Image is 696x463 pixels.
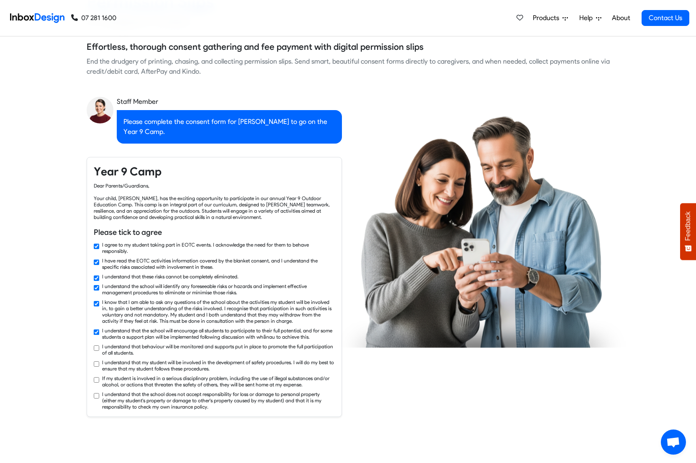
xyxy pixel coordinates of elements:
[87,41,424,53] h5: Effortless, thorough consent gathering and fee payment with digital permission slips
[533,13,562,23] span: Products
[576,10,605,26] a: Help
[102,327,335,340] label: I understand that the school will encourage all students to participate to their full potential, ...
[661,430,686,455] a: Open chat
[87,57,610,77] div: End the drudgery of printing, chasing, and collecting permission slips. Send smart, beautiful con...
[94,164,335,179] h4: Year 9 Camp
[529,10,571,26] a: Products
[117,97,342,107] div: Staff Member
[117,110,342,144] div: Please complete the consent form for [PERSON_NAME] to go on the Year 9 Camp.
[684,211,692,241] span: Feedback
[642,10,689,26] a: Contact Us
[102,375,335,388] label: If my student is involved in a serious disciplinary problem, including the use of illegal substan...
[102,283,335,296] label: I understand the school will identify any foreseeable risks or hazards and implement effective ma...
[102,242,335,254] label: I agree to my student taking part in EOTC events. I acknowledge the need for them to behave respo...
[71,13,116,23] a: 07 281 1600
[680,203,696,260] button: Feedback - Show survey
[102,299,335,324] label: I know that I am able to ask any questions of the school about the activities my student will be ...
[87,97,113,123] img: staff_avatar.png
[102,273,239,280] label: I understand that these risks cannot be completely eliminated.
[579,13,596,23] span: Help
[94,183,335,220] div: Dear Parents/Guardians, Your child, [PERSON_NAME], has the exciting opportunity to participate in...
[102,343,335,356] label: I understand that behaviour will be monitored and supports put in place to promote the full parti...
[102,391,335,410] label: I understand that the school does not accept responsibility for loss or damage to personal proper...
[94,227,335,238] h6: Please tick to agree
[102,257,335,270] label: I have read the EOTC activities information covered by the blanket consent, and I understand the ...
[338,116,625,347] img: parents_using_phone.png
[609,10,632,26] a: About
[102,359,335,372] label: I understand that my student will be involved in the development of safety procedures. I will do ...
